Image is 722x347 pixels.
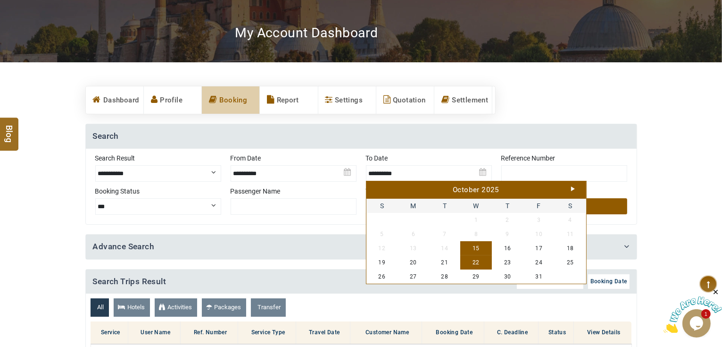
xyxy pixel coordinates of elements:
a: 27 [398,270,429,284]
span: 2 [492,213,523,227]
a: Quotation [376,86,434,114]
span: 13 [398,241,429,255]
span: Blog [3,125,16,133]
a: Dashboard [86,86,143,114]
th: Ref. Number [181,322,238,344]
h4: Search [86,124,637,149]
a: Activities [155,298,197,317]
a: 29 [460,270,492,284]
a: 16 [492,241,523,255]
a: 25 [555,255,586,270]
label: Search Result [95,153,221,163]
span: Friday [523,199,555,213]
a: Profile [144,86,201,114]
span: Wednesday [460,199,492,213]
th: View Details [574,322,631,344]
th: Status [539,322,574,344]
th: Service Type [238,322,296,344]
span: Monday [398,199,429,213]
a: 21 [429,255,461,270]
iframe: chat widget [664,288,722,333]
a: Report [260,86,317,114]
a: Packages [202,298,246,317]
span: 10 [523,227,555,241]
span: 12 [366,241,398,255]
a: Transfer [251,298,286,317]
a: 24 [523,255,555,270]
span: 9 [492,227,523,241]
th: Booking Date [422,322,484,344]
span: Saturday [555,199,586,213]
label: Reference Number [501,153,627,163]
a: 17 [523,241,555,255]
span: 1 [460,213,492,227]
span: 8 [460,227,492,241]
th: Service [91,322,128,344]
span: Tuesday [429,199,461,213]
span: 14 [429,241,461,255]
span: 7 [429,227,461,241]
a: 19 [366,255,398,270]
a: All [91,298,109,317]
span: 6 [398,227,429,241]
th: Travel Date [296,322,350,344]
span: Sunday [366,199,398,213]
th: C. Deadline [484,322,539,344]
h4: Search Trips Result [86,270,637,294]
span: 2025 [481,186,499,194]
a: Settings [318,86,376,114]
th: Customer Name [350,322,422,344]
label: Booking Status [95,186,221,196]
a: 20 [398,255,429,270]
a: 23 [492,255,523,270]
a: 18 [555,241,586,255]
a: 28 [429,270,461,284]
span: Cancellation DeadLine [519,278,581,285]
a: Next [571,186,575,191]
a: 22 [460,255,492,270]
a: Hotels [114,298,150,317]
h2: My Account Dashboard [235,25,378,41]
span: 3 [523,213,555,227]
a: 31 [523,270,555,284]
span: Thursday [492,199,523,213]
th: User Name [128,322,181,344]
a: Settlement [434,86,492,114]
a: 15 [460,241,492,255]
label: Passenger Name [231,186,357,196]
span: 4 [555,213,586,227]
a: Booking [202,86,259,114]
a: 30 [492,270,523,284]
span: 5 [366,227,398,241]
a: Advance Search [93,242,155,251]
span: October [453,186,480,194]
a: 26 [366,270,398,284]
span: Booking Date [590,278,627,285]
span: 11 [555,227,586,241]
